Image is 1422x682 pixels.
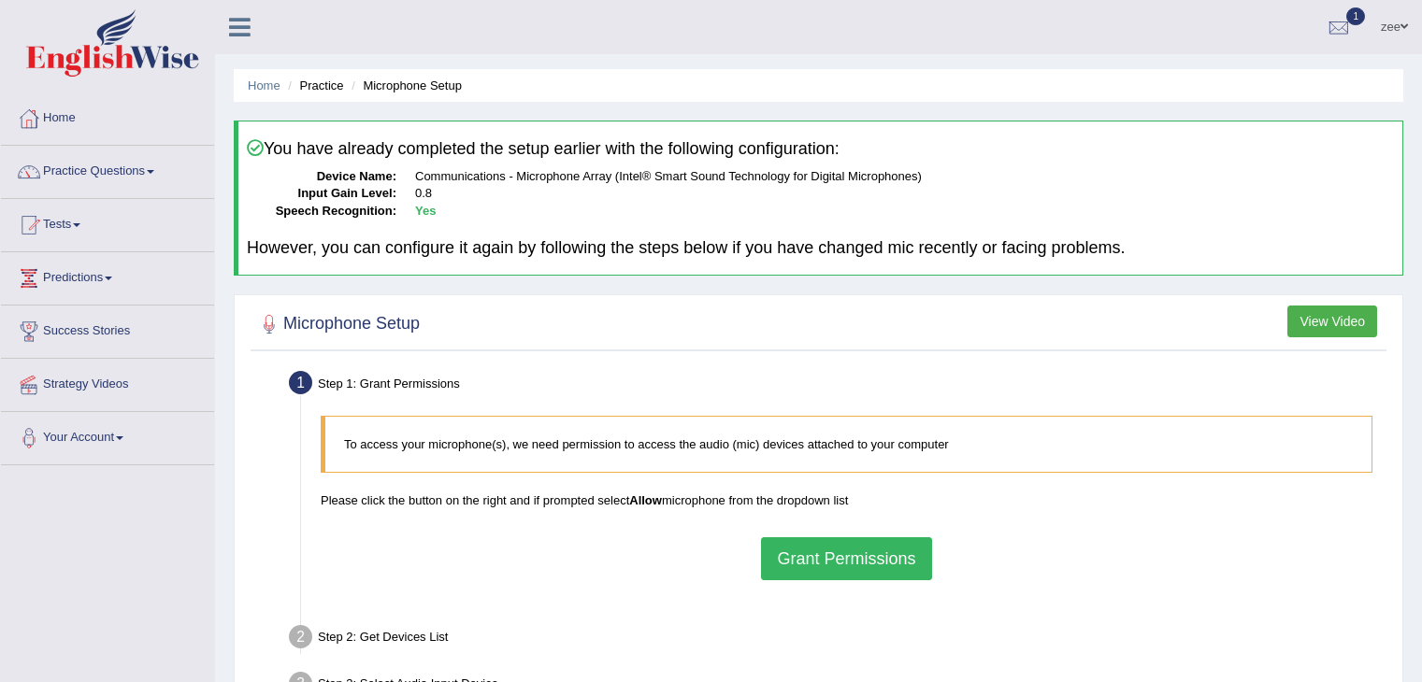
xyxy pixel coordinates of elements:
a: Your Account [1,412,214,459]
a: Predictions [1,252,214,299]
dt: Input Gain Level: [247,185,396,203]
dd: 0.8 [415,185,1394,203]
a: Strategy Videos [1,359,214,405]
dt: Speech Recognition: [247,203,396,220]
h4: You have already completed the setup earlier with the following configuration: [247,139,1394,159]
div: Step 2: Get Devices List [280,619,1394,661]
button: Grant Permissions [761,537,931,580]
button: View Video [1287,305,1377,337]
p: To access your microphone(s), we need permission to access the audio (mic) devices attached to yo... [344,435,1353,453]
div: Step 1: Grant Permissions [280,365,1394,406]
p: Please click the button on the right and if prompted select microphone from the dropdown list [321,491,1372,509]
a: Home [248,78,280,92]
a: Success Stories [1,305,214,352]
a: Tests [1,199,214,246]
a: Home [1,92,214,139]
h4: However, you can configure it again by following the steps below if you have changed mic recently... [247,239,1394,258]
b: Yes [415,204,436,218]
h2: Microphone Setup [255,310,420,338]
dt: Device Name: [247,168,396,186]
li: Microphone Setup [347,77,462,94]
a: Practice Questions [1,146,214,192]
span: 1 [1346,7,1365,25]
b: Allow [629,493,662,507]
dd: Communications - Microphone Array (Intel® Smart Sound Technology for Digital Microphones) [415,168,1394,186]
li: Practice [283,77,343,94]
